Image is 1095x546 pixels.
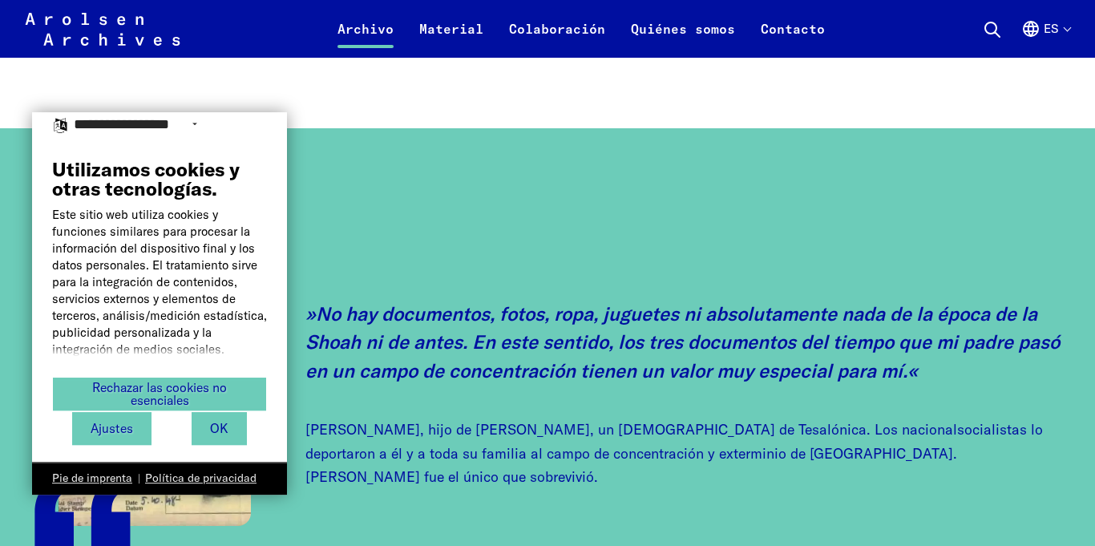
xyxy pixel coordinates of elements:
a: Contacto [748,19,838,58]
a: Archivo [325,19,406,58]
a: Material [406,19,496,58]
cite: [PERSON_NAME], hijo de [PERSON_NAME], un [DEMOGRAPHIC_DATA] de Tesalónica. Los nacionalsocialista... [305,420,1043,486]
select: Seleccionar idioma [74,112,204,135]
button: Ajustes [72,413,152,446]
nav: Principal [325,10,838,48]
div: Utilizamos cookies y otras tecnologías. [52,160,267,198]
button: Español, selección de idioma [1021,19,1070,58]
button: OK [192,413,247,446]
p: No hay documentos, fotos, ropa, juguetes ni absolutamente nada de la época de la Shoah ni de ante... [305,300,1061,386]
button: Rechazar las cookies no esenciales [53,378,266,411]
a: Pie de imprenta [52,471,132,487]
label: Seleccionar idioma [52,116,69,131]
a: Política de privacidad [145,471,257,487]
a: Quiénes somos [618,19,748,58]
a: Colaboración [496,19,618,58]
